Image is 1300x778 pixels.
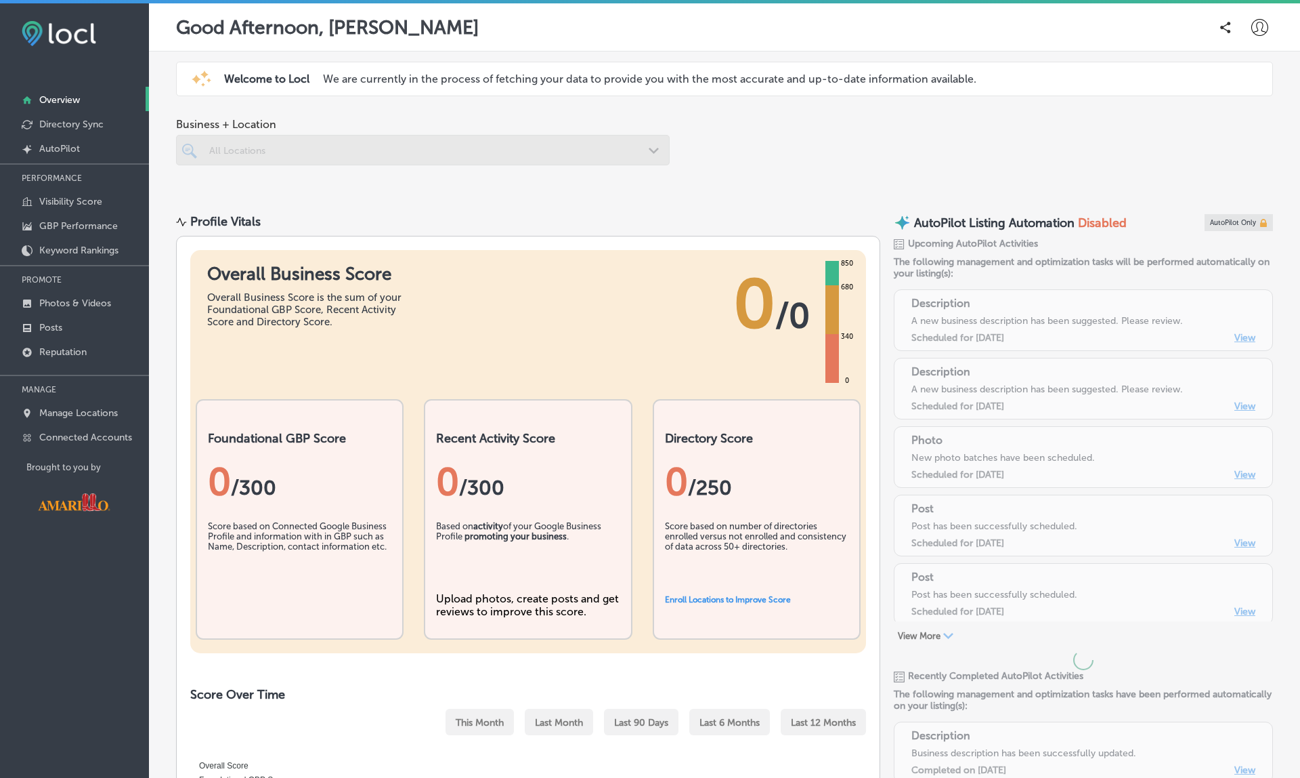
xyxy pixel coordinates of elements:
span: Disabled [1078,216,1127,230]
div: 0 [665,459,848,504]
h2: Foundational GBP Score [208,431,391,446]
p: Connected Accounts [39,432,132,443]
div: 0 [842,375,852,386]
p: Visibility Score [39,196,102,207]
div: Score based on Connected Google Business Profile and information with in GBP such as Name, Descri... [208,521,391,589]
h2: Score Over Time [190,687,866,702]
span: Overall Score [189,761,248,771]
div: 680 [838,282,856,293]
p: Photos & Videos [39,298,111,309]
p: AutoPilot [39,143,80,155]
span: 0 [733,264,775,345]
span: / 0 [775,295,810,336]
p: Overview [39,94,80,106]
img: Visit Amarillo [26,483,121,521]
h2: Directory Score [665,431,848,446]
div: Score based on number of directories enrolled versus not enrolled and consistency of data across ... [665,521,848,589]
img: fda3e92497d09a02dc62c9cd864e3231.png [22,21,96,46]
div: 850 [838,258,856,269]
h2: Recent Activity Score [436,431,620,446]
b: promoting your business [464,531,567,541]
span: / 300 [231,476,276,500]
p: Reputation [39,346,87,358]
span: /300 [459,476,504,500]
div: Overall Business Score is the sum of your Foundational GBP Score, Recent Activity Score and Direc... [207,291,410,328]
span: Welcome to Locl [224,73,309,85]
div: Profile Vitals [190,214,261,229]
p: Keyword Rankings [39,245,118,256]
span: Last Month [535,717,583,729]
span: This Month [456,717,504,729]
p: Directory Sync [39,119,104,130]
a: Enroll Locations to Improve Score [665,595,791,605]
div: 340 [838,331,856,342]
b: activity [473,521,503,531]
span: Business + Location [176,118,670,131]
div: Upload photos, create posts and get reviews to improve this score. [436,592,620,618]
p: We are currently in the process of fetching your data to provide you with the most accurate and u... [323,73,976,85]
p: AutoPilot Listing Automation [914,216,1075,230]
img: autopilot-icon [894,214,911,231]
div: Based on of your Google Business Profile . [436,521,620,589]
p: Manage Locations [39,407,118,419]
span: Last 12 Months [791,717,856,729]
p: GBP Performance [39,220,118,232]
p: Good Afternoon, [PERSON_NAME] [176,16,479,39]
h1: Overall Business Score [207,264,410,285]
div: 0 [208,459,391,504]
span: Last 90 Days [614,717,668,729]
p: Posts [39,322,62,333]
span: Last 6 Months [699,717,760,729]
p: Brought to you by [26,462,149,472]
span: /250 [688,476,732,500]
div: 0 [436,459,620,504]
